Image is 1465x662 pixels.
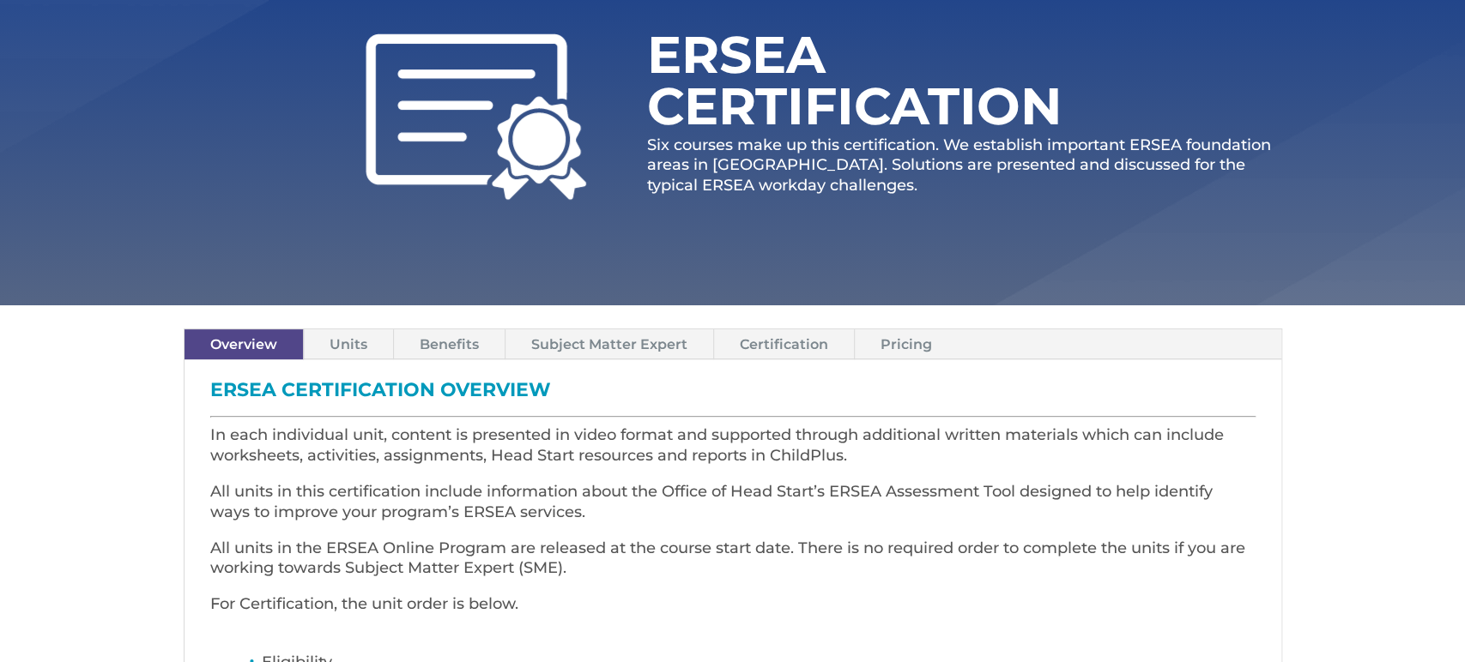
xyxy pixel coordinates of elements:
[394,329,505,359] a: Benefits
[505,329,713,359] a: Subject Matter Expert
[304,329,393,359] a: Units
[714,329,854,359] a: Certification
[185,329,303,359] a: Overview
[210,381,1256,408] h3: ERSEA Certification Overview
[210,594,518,613] span: For Certification, the unit order is below.
[647,135,1282,196] p: Six courses make up this certification. We establish important ERSEA foundation areas in [GEOGRAP...
[210,482,1256,539] p: All units in this certification include information about the Office of Head Start’s ERSEA Assess...
[210,425,1224,465] span: In each individual unit, content is presented in video format and supported through additional wr...
[855,329,958,359] a: Pricing
[210,539,1245,578] span: All units in the ERSEA Online Program are released at the course start date. There is no required...
[647,29,1102,141] h1: ERSEA Certification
